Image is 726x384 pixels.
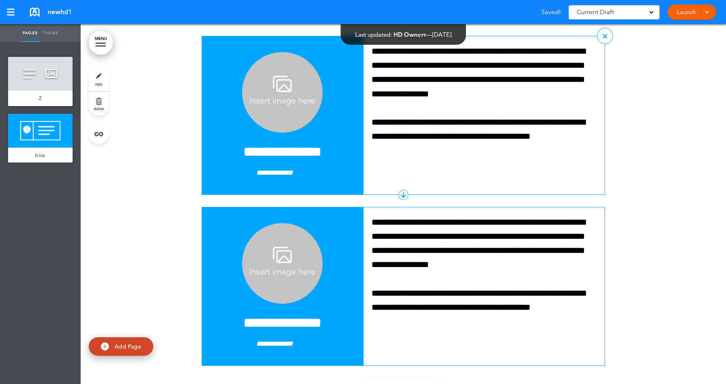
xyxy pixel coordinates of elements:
a: Add Page [89,337,153,356]
img: 1658115704342.png [242,223,323,304]
img: 1658115704342.png [242,52,323,133]
a: delete [89,92,109,116]
a: MENU [89,31,113,55]
a: bios [8,148,73,163]
a: Launch [674,4,699,20]
a: Theme [40,24,60,42]
div: — [355,31,452,38]
a: Z [8,91,73,106]
span: newhd1 [48,8,72,17]
span: Last updated: [355,31,392,38]
span: bios [35,152,45,159]
span: Z [39,95,42,102]
a: Pages [20,24,40,42]
img: add.svg [101,342,109,351]
span: HD Ownerr [394,31,426,38]
span: [DATE] [432,31,452,38]
span: Saved! [541,9,561,15]
span: delete [94,106,104,111]
span: Current Draft [577,6,614,18]
span: Add Page [115,343,141,350]
span: style [95,81,102,86]
a: style [89,67,109,91]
